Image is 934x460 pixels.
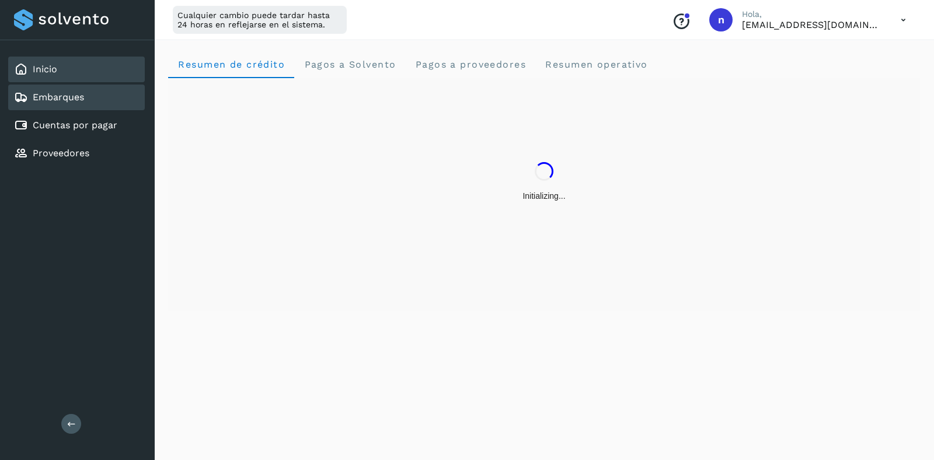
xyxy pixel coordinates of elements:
span: Resumen de crédito [177,59,285,70]
a: Embarques [33,92,84,103]
div: Cuentas por pagar [8,113,145,138]
p: Hola, [742,9,882,19]
div: Cualquier cambio puede tardar hasta 24 horas en reflejarse en el sistema. [173,6,347,34]
div: Proveedores [8,141,145,166]
span: Pagos a proveedores [414,59,526,70]
div: Embarques [8,85,145,110]
a: Cuentas por pagar [33,120,117,131]
p: niagara+prod@solvento.mx [742,19,882,30]
span: Pagos a Solvento [304,59,396,70]
span: Resumen operativo [545,59,648,70]
div: Inicio [8,57,145,82]
a: Proveedores [33,148,89,159]
a: Inicio [33,64,57,75]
